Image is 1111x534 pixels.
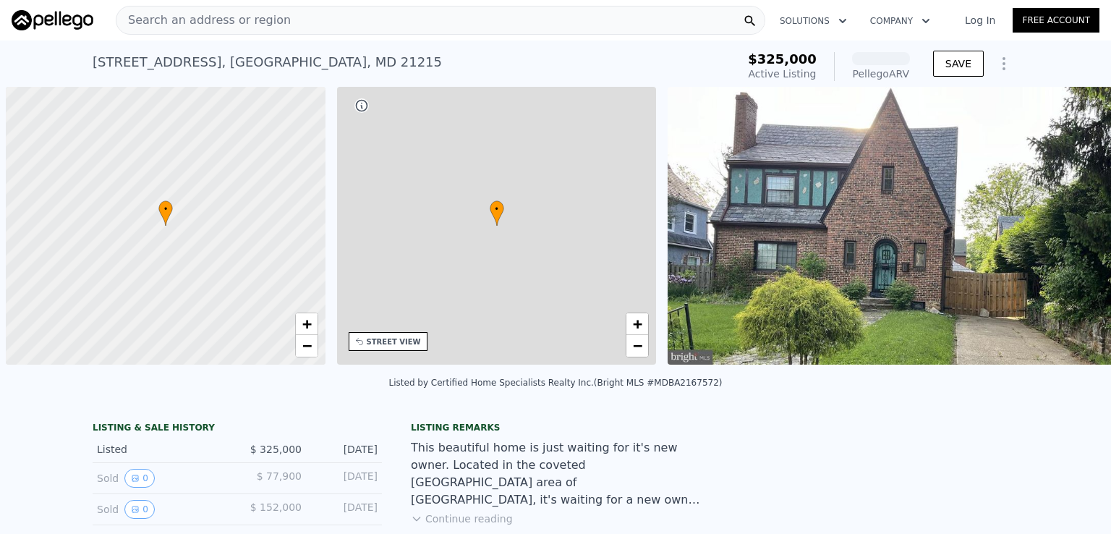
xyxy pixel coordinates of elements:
button: Continue reading [411,512,513,526]
span: $325,000 [748,51,817,67]
span: − [302,336,311,355]
button: Show Options [989,49,1018,78]
span: • [490,203,504,216]
span: Active Listing [749,68,817,80]
div: This beautiful home is just waiting for it's new owner. Located in the coveted [GEOGRAPHIC_DATA] ... [411,439,700,509]
img: Pellego [12,10,93,30]
a: Free Account [1013,8,1099,33]
div: • [158,200,173,226]
div: Sold [97,469,226,488]
a: Zoom in [626,313,648,335]
div: LISTING & SALE HISTORY [93,422,382,436]
div: [DATE] [313,500,378,519]
div: Listing remarks [411,422,700,433]
span: $ 152,000 [250,501,302,513]
a: Log In [948,13,1013,27]
button: Company [859,8,942,34]
div: [DATE] [313,442,378,457]
div: Sold [97,500,226,519]
div: [STREET_ADDRESS] , [GEOGRAPHIC_DATA] , MD 21215 [93,52,442,72]
div: • [490,200,504,226]
div: Listed by Certified Home Specialists Realty Inc. (Bright MLS #MDBA2167572) [389,378,723,388]
button: Solutions [768,8,859,34]
div: Listed [97,442,226,457]
span: $ 77,900 [257,470,302,482]
span: Search an address or region [116,12,291,29]
span: + [302,315,311,333]
a: Zoom out [296,335,318,357]
span: $ 325,000 [250,444,302,455]
span: • [158,203,173,216]
a: Zoom in [296,313,318,335]
a: Zoom out [626,335,648,357]
button: SAVE [933,51,984,77]
span: − [633,336,642,355]
span: + [633,315,642,333]
div: Pellego ARV [852,67,910,81]
div: [DATE] [313,469,378,488]
button: View historical data [124,469,155,488]
button: View historical data [124,500,155,519]
div: STREET VIEW [367,336,421,347]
